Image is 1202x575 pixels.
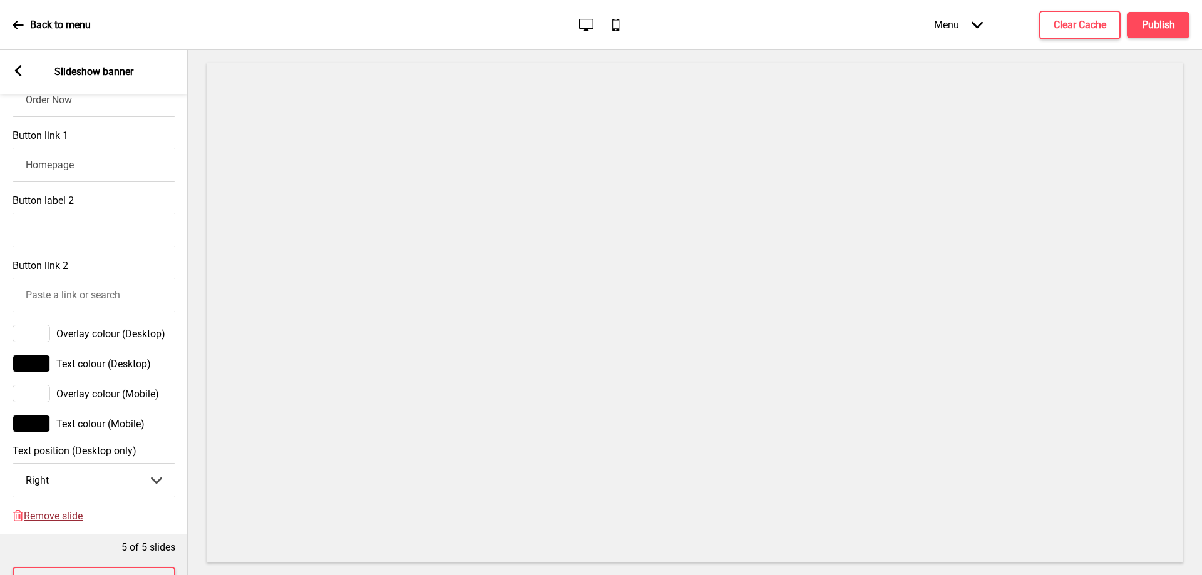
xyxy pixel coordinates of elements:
[13,148,175,182] input: Paste a link or search
[1127,12,1189,38] button: Publish
[13,385,175,402] div: Overlay colour (Mobile)
[13,325,175,342] div: Overlay colour (Desktop)
[121,541,175,554] p: 5 of 5 slides
[1039,11,1121,39] button: Clear Cache
[56,418,145,430] span: Text colour (Mobile)
[24,510,83,522] span: Remove slide
[13,415,175,432] div: Text colour (Mobile)
[56,388,159,400] span: Overlay colour (Mobile)
[13,130,68,141] label: Button link 1
[56,358,151,370] span: Text colour (Desktop)
[922,6,995,43] div: Menu
[13,278,175,312] input: Paste a link or search
[1054,18,1106,32] h4: Clear Cache
[30,18,91,32] p: Back to menu
[13,445,175,457] label: Text position (Desktop only)
[56,328,165,340] span: Overlay colour (Desktop)
[1142,18,1175,32] h4: Publish
[54,65,133,79] p: Slideshow banner
[13,8,91,42] a: Back to menu
[13,195,74,206] label: Button label 2
[13,260,68,272] label: Button link 2
[13,355,175,372] div: Text colour (Desktop)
